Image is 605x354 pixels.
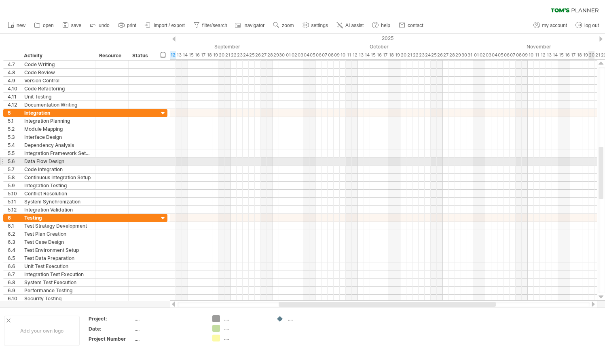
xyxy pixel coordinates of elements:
[419,51,425,59] div: Thursday, 23 October 2025
[437,51,443,59] div: Sunday, 26 October 2025
[285,42,473,51] div: October 2025
[570,51,576,59] div: Monday, 17 November 2025
[485,51,491,59] div: Monday, 3 November 2025
[352,51,358,59] div: Sunday, 12 October 2025
[24,182,91,189] div: Integration Testing
[425,51,431,59] div: Friday, 24 October 2025
[24,206,91,214] div: Integration Validation
[224,335,268,341] div: ....
[8,101,20,109] div: 4.12
[473,51,479,59] div: Saturday, 1 November 2025
[24,190,91,197] div: Conflict Resolution
[491,51,497,59] div: Tuesday, 4 November 2025
[202,23,227,28] span: filter/search
[255,51,261,59] div: Friday, 26 September 2025
[311,23,328,28] span: settings
[406,51,412,59] div: Tuesday, 21 October 2025
[8,230,20,238] div: 6.2
[8,222,20,230] div: 6.1
[315,51,322,59] div: Monday, 6 October 2025
[8,295,20,302] div: 6.10
[89,335,133,342] div: Project Number
[345,23,364,28] span: AI assist
[8,85,20,92] div: 4.10
[449,51,455,59] div: Tuesday, 28 October 2025
[528,51,534,59] div: Monday, 10 November 2025
[8,206,20,214] div: 5.12
[8,141,20,149] div: 5.4
[43,23,54,28] span: open
[224,315,268,322] div: ....
[497,51,503,59] div: Wednesday, 5 November 2025
[24,133,91,141] div: Interface Design
[24,141,91,149] div: Dependency Analysis
[8,287,20,294] div: 6.9
[8,254,20,262] div: 6.5
[8,214,20,222] div: 6
[212,51,218,59] div: Friday, 19 September 2025
[552,51,558,59] div: Friday, 14 November 2025
[582,51,588,59] div: Wednesday, 19 November 2025
[191,20,230,31] a: filter/search
[24,295,91,302] div: Security Testing
[291,51,297,59] div: Thursday, 2 October 2025
[24,254,91,262] div: Test Data Preparation
[24,101,91,109] div: Documentation Writing
[170,51,176,59] div: Friday, 12 September 2025
[182,51,188,59] div: Sunday, 14 September 2025
[510,51,516,59] div: Friday, 7 November 2025
[8,61,20,68] div: 4.7
[364,51,370,59] div: Tuesday, 14 October 2025
[127,23,136,28] span: print
[6,20,28,31] a: new
[534,51,540,59] div: Tuesday, 11 November 2025
[88,20,112,31] a: undo
[503,51,510,59] div: Thursday, 6 November 2025
[99,23,110,28] span: undo
[24,52,91,60] div: Activity
[8,77,20,84] div: 4.9
[4,316,80,346] div: Add your own logo
[243,51,249,59] div: Wednesday, 24 September 2025
[17,23,25,28] span: new
[176,51,182,59] div: Saturday, 13 September 2025
[573,20,601,31] a: log out
[431,51,437,59] div: Saturday, 25 October 2025
[194,51,200,59] div: Tuesday, 16 September 2025
[234,20,267,31] a: navigator
[24,85,91,92] div: Code Refactoring
[24,262,91,270] div: Unit Test Execution
[188,51,194,59] div: Monday, 15 September 2025
[370,51,376,59] div: Wednesday, 15 October 2025
[24,125,91,133] div: Module Mapping
[594,51,601,59] div: Friday, 21 November 2025
[8,238,20,246] div: 6.3
[461,51,467,59] div: Thursday, 30 October 2025
[24,93,91,101] div: Unit Testing
[564,51,570,59] div: Sunday, 16 November 2025
[24,270,91,278] div: Integration Test Execution
[24,165,91,173] div: Code Integration
[249,51,255,59] div: Thursday, 25 September 2025
[412,51,419,59] div: Wednesday, 22 October 2025
[8,149,20,157] div: 5.5
[143,20,187,31] a: import / export
[303,51,309,59] div: Saturday, 4 October 2025
[531,20,569,31] a: my account
[24,109,91,117] div: Integration
[334,51,340,59] div: Thursday, 9 October 2025
[376,51,382,59] div: Thursday, 16 October 2025
[558,51,564,59] div: Saturday, 15 November 2025
[24,117,91,125] div: Integration Planning
[24,174,91,181] div: Continuous Integration Setup
[218,51,224,59] div: Saturday, 20 September 2025
[8,174,20,181] div: 5.8
[24,230,91,238] div: Test Plan Creation
[370,20,393,31] a: help
[8,165,20,173] div: 5.7
[8,190,20,197] div: 5.10
[8,157,20,165] div: 5.6
[576,51,582,59] div: Tuesday, 18 November 2025
[322,51,328,59] div: Tuesday, 7 October 2025
[340,51,346,59] div: Friday, 10 October 2025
